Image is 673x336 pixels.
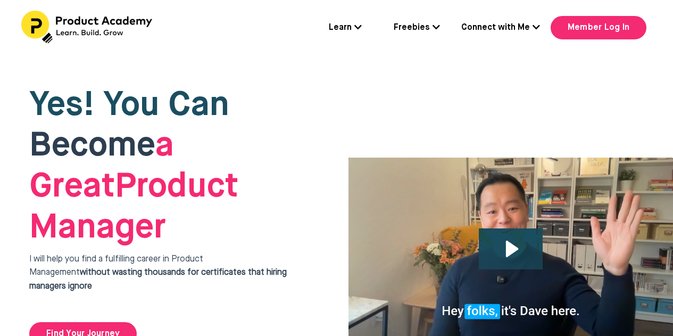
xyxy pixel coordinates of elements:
span: Become [29,129,155,163]
a: Learn [329,21,362,35]
a: Freebies [394,21,440,35]
strong: without wasting thousands for certificates that hiring managers ignore [29,268,287,291]
span: Yes! You Can [29,88,229,122]
span: I will help you find a fulfilling career in Product Management [29,255,287,291]
img: Header Logo [21,11,154,44]
a: Member Log In [551,16,646,39]
a: Connect with Me [461,21,540,35]
span: Product Manager [29,129,238,245]
strong: a Great [29,129,174,204]
button: Play Video: file-uploads/sites/127338/video/4ffeae-3e1-a2cd-5ad6-eac528a42_Why_I_built_product_ac... [479,228,542,269]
